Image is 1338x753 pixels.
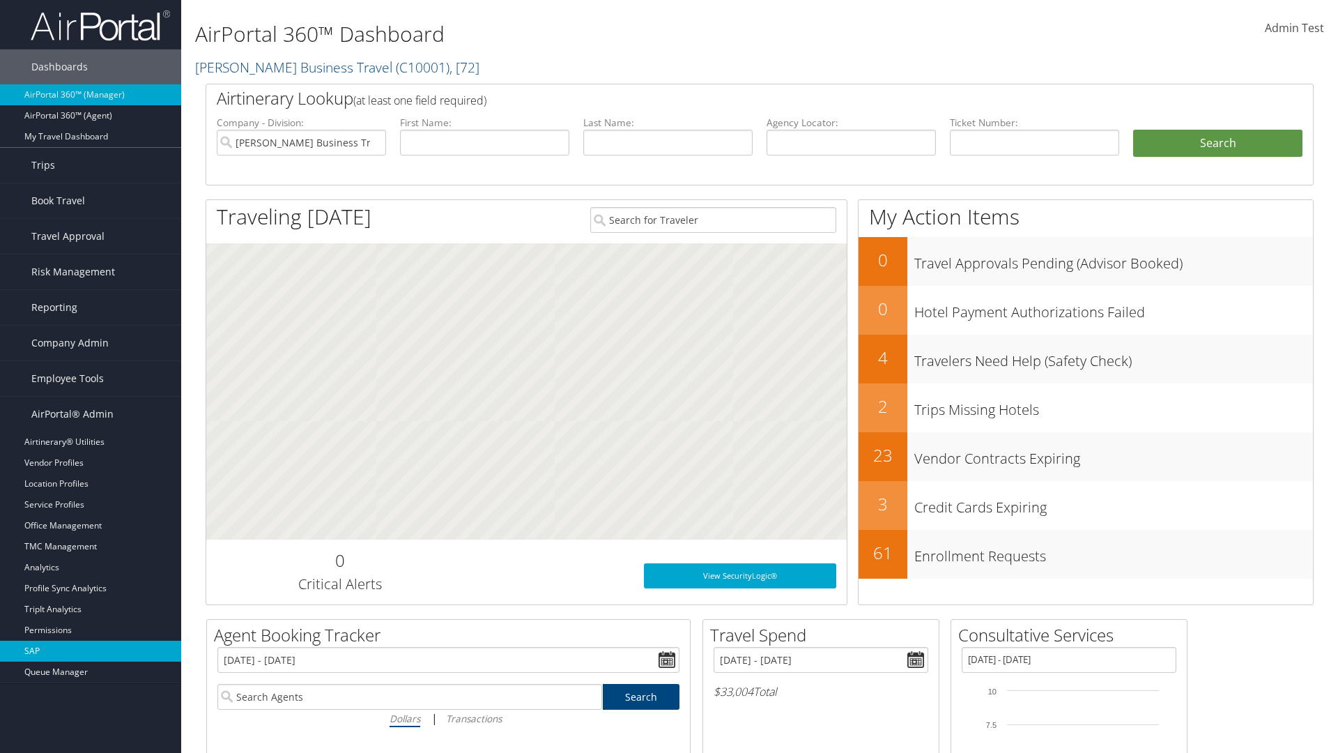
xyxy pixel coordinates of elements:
a: Admin Test [1265,7,1324,50]
label: Last Name: [583,116,753,130]
a: 2Trips Missing Hotels [859,383,1313,432]
span: (at least one field required) [353,93,486,108]
span: Dashboards [31,50,88,84]
h3: Travelers Need Help (Safety Check) [914,344,1313,371]
span: $33,004 [714,684,753,699]
a: 4Travelers Need Help (Safety Check) [859,335,1313,383]
span: ( C10001 ) [396,58,449,77]
h2: Agent Booking Tracker [214,623,690,647]
h2: 23 [859,443,907,467]
a: 3Credit Cards Expiring [859,481,1313,530]
label: First Name: [400,116,569,130]
a: 0Hotel Payment Authorizations Failed [859,286,1313,335]
h1: My Action Items [859,202,1313,231]
i: Dollars [390,712,420,725]
i: Transactions [446,712,502,725]
span: Risk Management [31,254,115,289]
span: , [ 72 ] [449,58,479,77]
h2: Airtinerary Lookup [217,86,1210,110]
span: Admin Test [1265,20,1324,36]
h3: Enrollment Requests [914,540,1313,566]
span: Book Travel [31,183,85,218]
h3: Travel Approvals Pending (Advisor Booked) [914,247,1313,273]
input: Search for Traveler [590,207,836,233]
span: AirPortal® Admin [31,397,114,432]
h2: 0 [859,297,907,321]
a: 23Vendor Contracts Expiring [859,432,1313,481]
a: 0Travel Approvals Pending (Advisor Booked) [859,237,1313,286]
h3: Vendor Contracts Expiring [914,442,1313,469]
input: Search Agents [217,684,602,710]
span: Trips [31,148,55,183]
h3: Trips Missing Hotels [914,393,1313,420]
h3: Critical Alerts [217,575,463,594]
h6: Total [714,684,928,699]
h1: AirPortal 360™ Dashboard [195,20,948,49]
h2: 0 [217,549,463,572]
h2: 61 [859,541,907,565]
h2: 3 [859,492,907,516]
a: Search [603,684,680,710]
tspan: 7.5 [986,721,997,729]
h2: Travel Spend [710,623,939,647]
h3: Credit Cards Expiring [914,491,1313,517]
h2: 4 [859,346,907,370]
label: Agency Locator: [767,116,936,130]
h3: Hotel Payment Authorizations Failed [914,296,1313,322]
span: Travel Approval [31,219,105,254]
label: Company - Division: [217,116,386,130]
button: Search [1133,130,1302,158]
label: Ticket Number: [950,116,1119,130]
img: airportal-logo.png [31,9,170,42]
a: [PERSON_NAME] Business Travel [195,58,479,77]
tspan: 10 [988,687,997,696]
h2: 0 [859,248,907,272]
div: | [217,710,679,727]
span: Reporting [31,290,77,325]
a: View SecurityLogic® [644,563,836,588]
h1: Traveling [DATE] [217,202,371,231]
span: Company Admin [31,326,109,360]
span: Employee Tools [31,361,104,396]
a: 61Enrollment Requests [859,530,1313,579]
h2: Consultative Services [958,623,1187,647]
h2: 2 [859,395,907,418]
